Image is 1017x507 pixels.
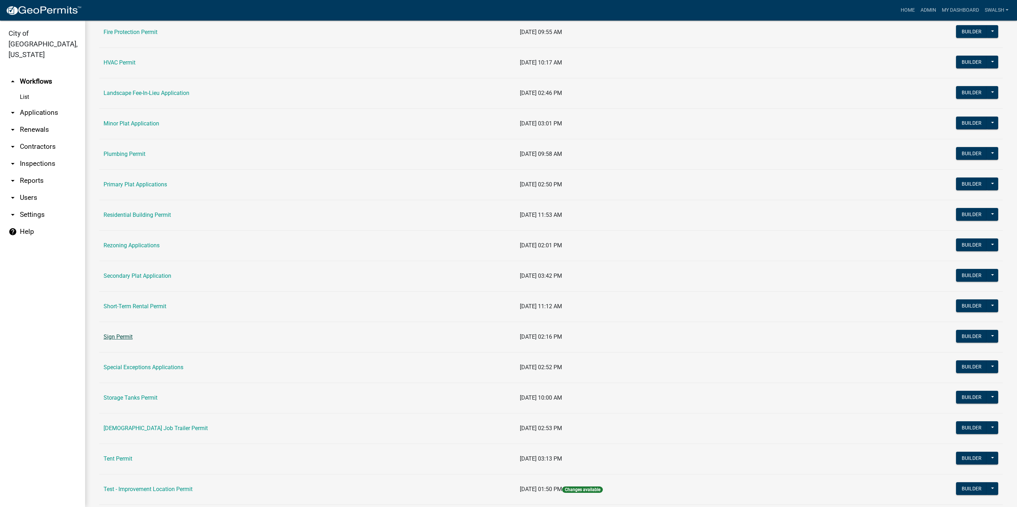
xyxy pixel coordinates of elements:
a: Test - Improvement Location Permit [104,486,193,492]
a: Storage Tanks Permit [104,394,157,401]
button: Builder [956,25,987,38]
a: swalsh [982,4,1011,17]
span: [DATE] 11:12 AM [520,303,562,310]
a: Plumbing Permit [104,151,145,157]
a: Rezoning Applications [104,242,160,249]
a: HVAC Permit [104,59,135,66]
a: Special Exceptions Applications [104,364,183,371]
i: arrow_drop_down [9,142,17,151]
i: arrow_drop_down [9,176,17,185]
a: Tent Permit [104,455,132,462]
button: Builder [956,238,987,251]
span: [DATE] 03:13 PM [520,455,562,462]
a: [DEMOGRAPHIC_DATA] Job Trailer Permit [104,425,208,432]
i: help [9,227,17,236]
a: Primary Plat Applications [104,181,167,188]
button: Builder [956,299,987,312]
button: Builder [956,208,987,221]
i: arrow_drop_up [9,77,17,86]
a: Short-Term Rental Permit [104,303,166,310]
span: [DATE] 10:17 AM [520,59,562,66]
span: [DATE] 02:16 PM [520,333,562,340]
span: [DATE] 02:50 PM [520,181,562,188]
a: Secondary Plat Application [104,272,171,279]
a: Minor Plat Application [104,120,159,127]
span: [DATE] 02:01 PM [520,242,562,249]
button: Builder [956,269,987,282]
i: arrow_drop_down [9,193,17,202]
i: arrow_drop_down [9,210,17,219]
button: Builder [956,86,987,99]
button: Builder [956,391,987,404]
i: arrow_drop_down [9,125,17,134]
span: Changes available [562,486,602,493]
span: [DATE] 09:58 AM [520,151,562,157]
i: arrow_drop_down [9,108,17,117]
span: [DATE] 02:46 PM [520,90,562,96]
button: Builder [956,147,987,160]
a: Residential Building Permit [104,212,171,218]
span: [DATE] 02:53 PM [520,425,562,432]
span: [DATE] 03:01 PM [520,120,562,127]
button: Builder [956,117,987,129]
button: Builder [956,178,987,190]
button: Builder [956,452,987,464]
span: [DATE] 03:42 PM [520,272,562,279]
button: Builder [956,56,987,68]
a: My Dashboard [939,4,982,17]
a: Home [898,4,918,17]
span: [DATE] 02:52 PM [520,364,562,371]
i: arrow_drop_down [9,159,17,168]
a: Landscape Fee-In-Lieu Application [104,90,189,96]
a: Admin [918,4,939,17]
button: Builder [956,421,987,434]
span: [DATE] 01:50 PM [520,486,562,492]
a: Sign Permit [104,333,133,340]
span: [DATE] 10:00 AM [520,394,562,401]
span: [DATE] 09:55 AM [520,29,562,35]
button: Builder [956,330,987,343]
button: Builder [956,482,987,495]
button: Builder [956,360,987,373]
span: [DATE] 11:53 AM [520,212,562,218]
a: Fire Protection Permit [104,29,157,35]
